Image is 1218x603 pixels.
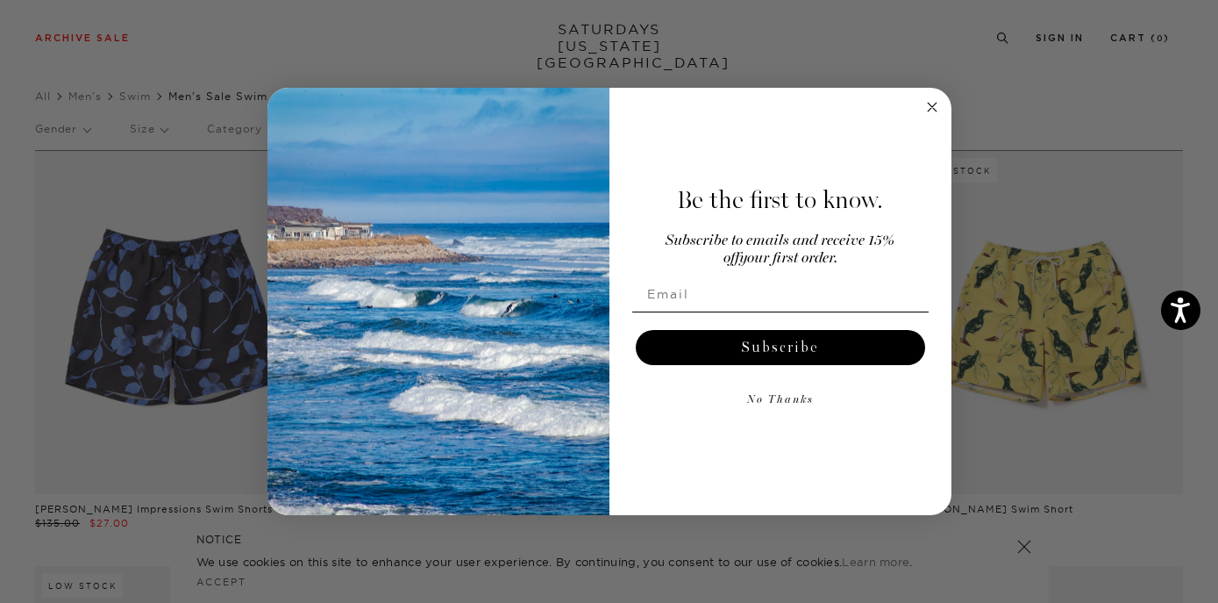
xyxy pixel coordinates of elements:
[267,88,609,516] img: 125c788d-000d-4f3e-b05a-1b92b2a23ec9.jpeg
[739,251,837,266] span: your first order.
[632,276,929,312] input: Email
[922,97,943,118] button: Close dialog
[723,251,739,266] span: off
[632,383,929,418] button: No Thanks
[632,312,929,312] img: underline
[677,185,883,215] span: Be the first to know.
[636,330,925,365] button: Subscribe
[666,233,894,248] span: Subscribe to emails and receive 15%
